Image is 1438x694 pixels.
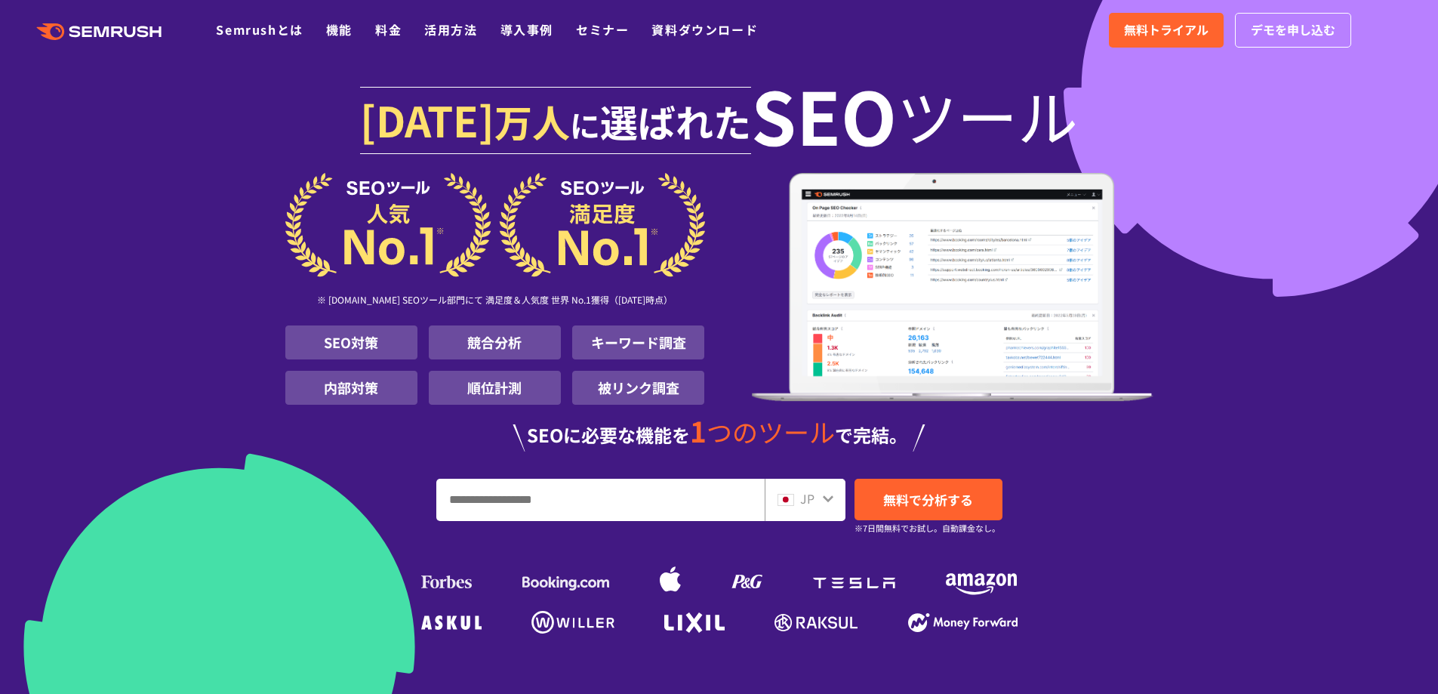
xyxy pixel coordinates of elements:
[360,89,494,150] span: [DATE]
[572,371,704,405] li: 被リンク調査
[285,371,417,405] li: 内部対策
[854,479,1002,520] a: 無料で分析する
[751,85,897,145] span: SEO
[651,20,758,39] a: 資料ダウンロード
[1251,20,1335,40] span: デモを申し込む
[707,413,835,450] span: つのツール
[285,417,1153,452] div: SEOに必要な機能を
[375,20,402,39] a: 料金
[600,94,751,148] span: 選ばれた
[572,325,704,359] li: キーワード調査
[285,325,417,359] li: SEO対策
[835,421,907,448] span: で完結。
[424,20,477,39] a: 活用方法
[216,20,303,39] a: Semrushとは
[285,277,705,325] div: ※ [DOMAIN_NAME] SEOツール部門にて 満足度＆人気度 世界 No.1獲得（[DATE]時点）
[500,20,553,39] a: 導入事例
[854,521,1000,535] small: ※7日間無料でお試し。自動課金なし。
[494,94,570,148] span: 万人
[1124,20,1209,40] span: 無料トライアル
[437,480,764,520] input: URL、キーワードを入力してください
[429,371,561,405] li: 順位計測
[1235,13,1351,48] a: デモを申し込む
[800,489,814,507] span: JP
[429,325,561,359] li: 競合分析
[576,20,629,39] a: セミナー
[897,85,1078,145] span: ツール
[883,490,973,509] span: 無料で分析する
[326,20,353,39] a: 機能
[1109,13,1224,48] a: 無料トライアル
[690,410,707,451] span: 1
[570,103,600,147] span: に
